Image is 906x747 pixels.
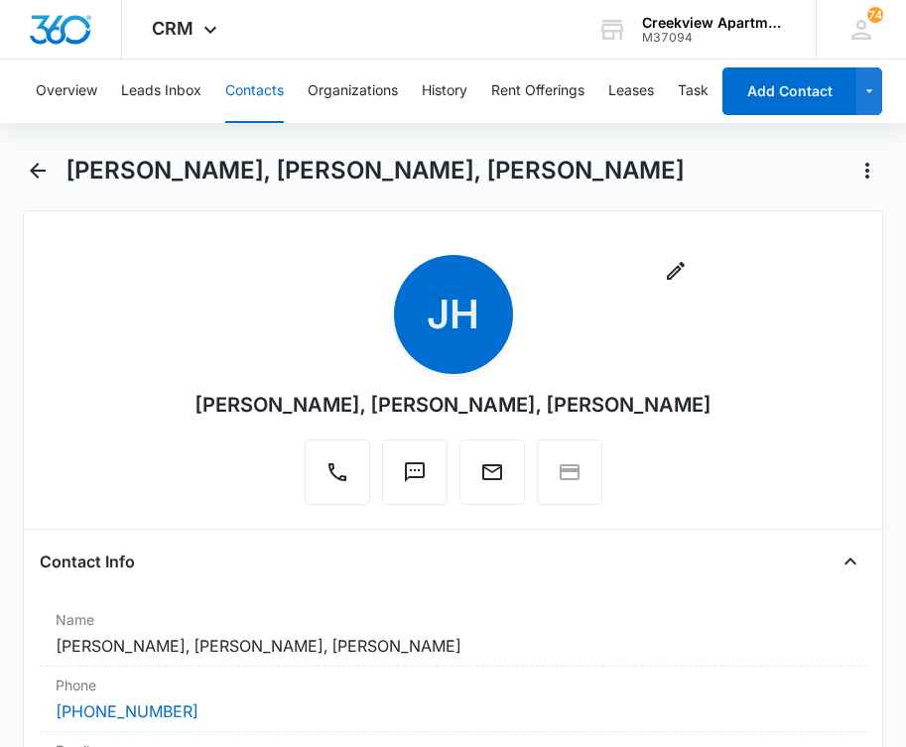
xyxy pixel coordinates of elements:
[305,439,370,505] button: Call
[56,699,198,723] a: [PHONE_NUMBER]
[867,7,883,23] span: 74
[56,634,850,658] dd: [PERSON_NAME], [PERSON_NAME], [PERSON_NAME]
[722,67,856,115] button: Add Contact
[608,60,654,123] button: Leases
[642,31,787,45] div: account id
[851,155,883,187] button: Actions
[23,155,54,187] button: Back
[394,255,513,374] span: JH
[459,439,525,505] button: Email
[121,60,201,123] button: Leads Inbox
[40,667,866,732] div: Phone[PHONE_NUMBER]
[305,470,370,487] a: Call
[40,601,866,667] div: Name[PERSON_NAME], [PERSON_NAME], [PERSON_NAME]
[382,439,448,505] button: Text
[678,60,715,123] button: Tasks
[65,156,685,186] h1: [PERSON_NAME], [PERSON_NAME], [PERSON_NAME]
[36,60,97,123] button: Overview
[152,18,194,39] span: CRM
[459,470,525,487] a: Email
[194,390,712,420] div: [PERSON_NAME], [PERSON_NAME], [PERSON_NAME]
[491,60,584,123] button: Rent Offerings
[308,60,398,123] button: Organizations
[867,7,883,23] div: notifications count
[40,550,135,573] h4: Contact Info
[56,675,850,695] label: Phone
[56,609,850,630] label: Name
[382,470,448,487] a: Text
[225,60,284,123] button: Contacts
[835,546,866,577] button: Close
[642,15,787,31] div: account name
[422,60,467,123] button: History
